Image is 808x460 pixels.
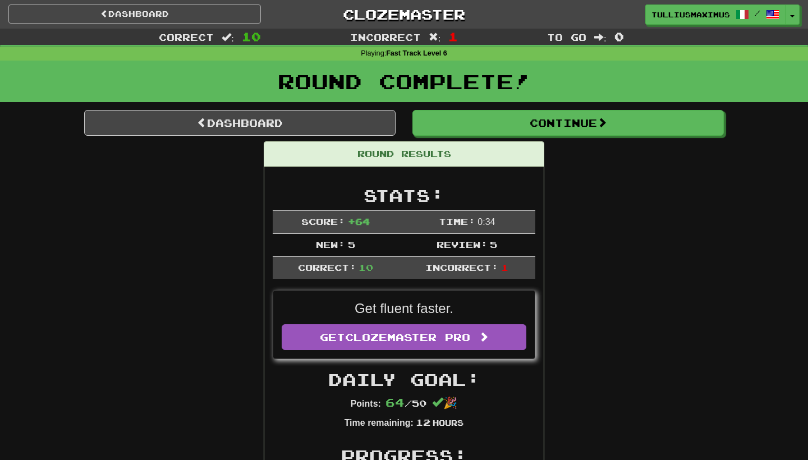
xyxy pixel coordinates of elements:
[348,239,355,250] span: 5
[242,30,261,43] span: 10
[282,324,526,350] a: GetClozemaster Pro
[301,216,345,227] span: Score:
[264,142,544,167] div: Round Results
[448,30,458,43] span: 1
[416,417,430,427] span: 12
[345,418,414,427] strong: Time remaining:
[385,395,405,409] span: 64
[429,33,441,42] span: :
[222,33,234,42] span: :
[547,31,586,43] span: To go
[273,370,535,389] h2: Daily Goal:
[359,262,373,273] span: 10
[351,399,381,408] strong: Points:
[278,4,530,24] a: Clozemaster
[350,31,421,43] span: Incorrect
[594,33,607,42] span: :
[490,239,497,250] span: 5
[298,262,356,273] span: Correct:
[425,262,498,273] span: Incorrect:
[316,239,345,250] span: New:
[614,30,624,43] span: 0
[645,4,786,25] a: tulliusmaximus /
[385,398,426,408] span: / 50
[433,418,463,427] small: Hours
[8,4,261,24] a: Dashboard
[386,49,447,57] strong: Fast Track Level 6
[439,216,475,227] span: Time:
[273,186,535,205] h2: Stats:
[282,299,526,318] p: Get fluent faster.
[437,239,488,250] span: Review:
[348,216,370,227] span: + 64
[159,31,214,43] span: Correct
[4,70,804,93] h1: Round Complete!
[412,110,724,136] button: Continue
[345,331,470,343] span: Clozemaster Pro
[755,9,760,17] span: /
[501,262,508,273] span: 1
[84,110,396,136] a: Dashboard
[651,10,730,20] span: tulliusmaximus
[432,397,457,409] span: 🎉
[478,217,495,227] span: 0 : 34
